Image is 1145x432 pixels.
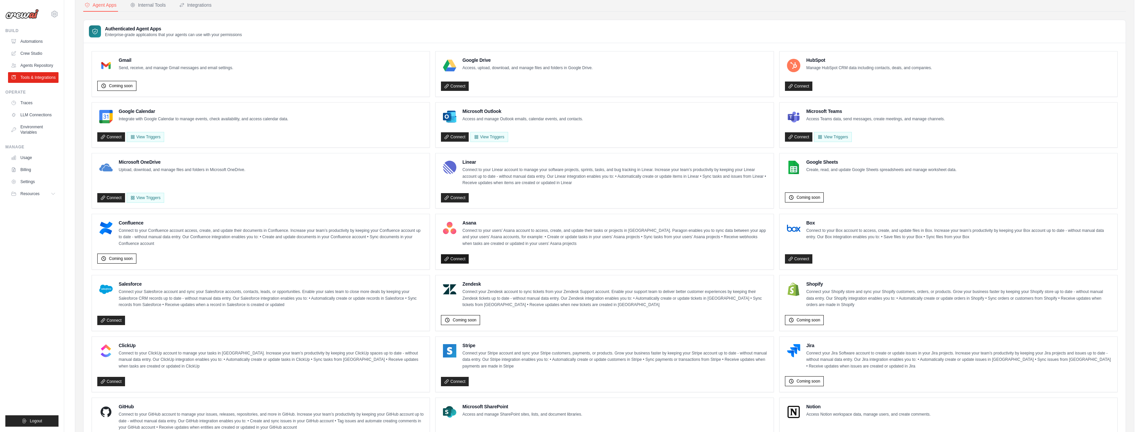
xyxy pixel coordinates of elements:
[443,161,456,174] img: Linear Logo
[806,281,1112,287] h4: Shopify
[806,289,1112,308] p: Connect your Shopify store and sync your Shopify customers, orders, or products. Grow your busine...
[441,132,469,142] a: Connect
[462,159,768,165] h4: Linear
[8,36,59,47] a: Automations
[119,403,424,410] h4: GitHub
[99,405,113,419] img: GitHub Logo
[8,72,59,83] a: Tools & Integrations
[105,32,242,37] p: Enterprise-grade applications that your agents can use with your permissions
[179,2,212,8] div: Integrations
[453,317,476,323] span: Coming soon
[462,411,582,418] p: Access and manage SharePoint sites, lists, and document libraries.
[8,176,59,187] a: Settings
[797,379,820,384] span: Coming soon
[462,57,593,63] h4: Google Drive
[119,108,288,115] h4: Google Calendar
[785,254,813,264] a: Connect
[787,344,800,357] img: Jira Logo
[787,405,800,419] img: Notion Logo
[99,283,113,296] img: Salesforce Logo
[119,281,424,287] h4: Salesforce
[806,167,957,173] p: Create, read, and update Google Sheets spreadsheets and manage worksheet data.
[806,228,1112,241] p: Connect to your Box account to access, create, and update files in Box. Increase your team’s prod...
[109,256,133,261] span: Coming soon
[8,152,59,163] a: Usage
[130,2,166,8] div: Internal Tools
[806,220,1112,226] h4: Box
[462,65,593,71] p: Access, upload, download, and manage files and folders in Google Drive.
[119,411,424,431] p: Connect to your GitHub account to manage your issues, releases, repositories, and more in GitHub....
[8,110,59,120] a: LLM Connections
[85,2,117,8] div: Agent Apps
[462,281,768,287] h4: Zendesk
[20,191,39,196] span: Resources
[119,289,424,308] p: Connect your Salesforce account and sync your Salesforce accounts, contacts, leads, or opportunit...
[443,110,456,123] img: Microsoft Outlook Logo
[806,403,931,410] h4: Notion
[797,317,820,323] span: Coming soon
[105,25,242,32] h3: Authenticated Agent Apps
[5,28,59,33] div: Build
[8,122,59,138] a: Environment Variables
[8,98,59,108] a: Traces
[787,161,800,174] img: Google Sheets Logo
[443,405,456,419] img: Microsoft SharePoint Logo
[119,159,245,165] h4: Microsoft OneDrive
[441,254,469,264] a: Connect
[787,222,800,235] img: Box Logo
[119,228,424,247] p: Connect to your Confluence account access, create, and update their documents in Confluence. Incr...
[797,195,820,200] span: Coming soon
[785,132,813,142] a: Connect
[97,377,125,386] a: Connect
[99,344,113,357] img: ClickUp Logo
[806,411,931,418] p: Access Notion workspace data, manage users, and create comments.
[462,289,768,308] p: Connect your Zendesk account to sync tickets from your Zendesk Support account. Enable your suppo...
[8,48,59,59] a: Crew Studio
[119,220,424,226] h4: Confluence
[5,9,39,19] img: Logo
[441,377,469,386] a: Connect
[119,65,233,71] p: Send, receive, and manage Gmail messages and email settings.
[806,108,945,115] h4: Microsoft Teams
[462,167,768,186] p: Connect to your Linear account to manage your software projects, sprints, tasks, and bug tracking...
[443,283,456,296] img: Zendesk Logo
[787,59,800,72] img: HubSpot Logo
[806,65,932,71] p: Manage HubSpot CRM data including contacts, deals, and companies.
[97,132,125,142] a: Connect
[787,110,800,123] img: Microsoft Teams Logo
[119,167,245,173] p: Upload, download, and manage files and folders in Microsoft OneDrive.
[470,132,508,142] : View Triggers
[109,83,133,89] span: Coming soon
[5,144,59,150] div: Manage
[441,193,469,202] a: Connect
[99,110,113,123] img: Google Calendar Logo
[119,342,424,349] h4: ClickUp
[443,344,456,357] img: Stripe Logo
[462,403,582,410] h4: Microsoft SharePoint
[806,350,1112,370] p: Connect your Jira Software account to create or update issues in your Jira projects. Increase you...
[806,159,957,165] h4: Google Sheets
[119,350,424,370] p: Connect to your ClickUp account to manage your tasks in [GEOGRAPHIC_DATA]. Increase your team’s p...
[443,222,456,235] img: Asana Logo
[462,350,768,370] p: Connect your Stripe account and sync your Stripe customers, payments, or products. Grow your busi...
[806,57,932,63] h4: HubSpot
[785,82,813,91] a: Connect
[8,60,59,71] a: Agents Repository
[127,132,164,142] button: View Triggers
[787,283,800,296] img: Shopify Logo
[97,316,125,325] a: Connect
[8,164,59,175] a: Billing
[99,59,113,72] img: Gmail Logo
[99,161,113,174] img: Microsoft OneDrive Logo
[441,82,469,91] a: Connect
[97,193,125,202] a: Connect
[99,222,113,235] img: Confluence Logo
[806,116,945,123] p: Access Teams data, send messages, create meetings, and manage channels.
[127,193,164,203] : View Triggers
[30,418,42,424] span: Logout
[814,132,851,142] : View Triggers
[5,90,59,95] div: Operate
[119,57,233,63] h4: Gmail
[806,342,1112,349] h4: Jira
[462,108,583,115] h4: Microsoft Outlook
